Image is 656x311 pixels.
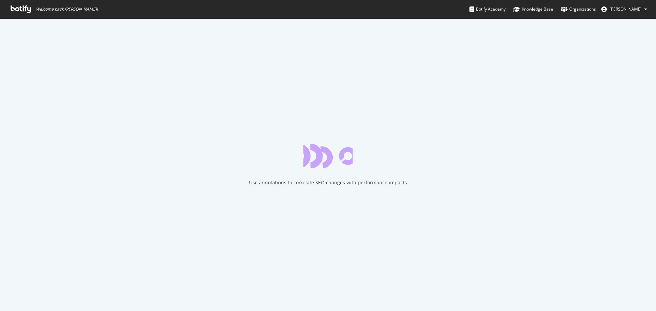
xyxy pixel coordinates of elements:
div: Knowledge Base [513,6,553,13]
span: Sharon Livsey [610,6,642,12]
div: Use annotations to correlate SEO changes with performance impacts [249,179,407,186]
div: Organizations [561,6,596,13]
div: Botify Academy [469,6,506,13]
span: Welcome back, [PERSON_NAME] ! [36,6,98,12]
button: [PERSON_NAME] [596,4,653,15]
div: animation [303,144,353,168]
